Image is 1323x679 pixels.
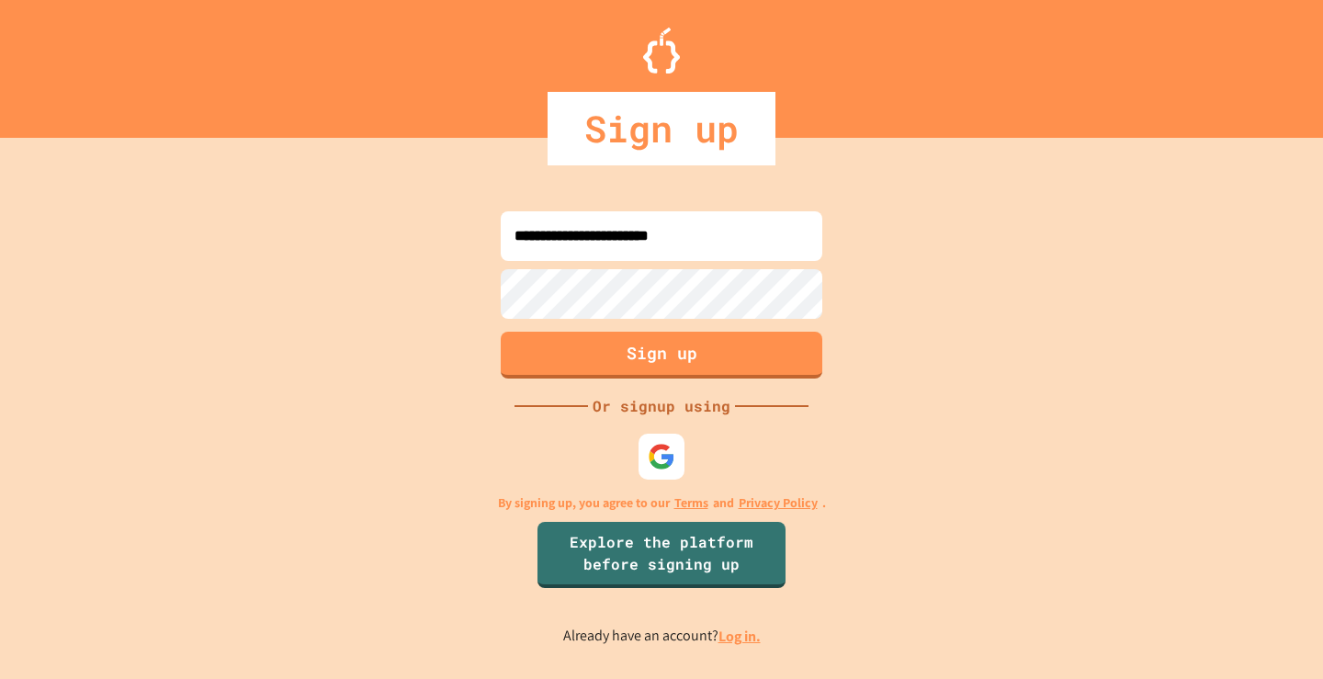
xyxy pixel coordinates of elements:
a: Privacy Policy [739,493,818,513]
a: Log in. [718,627,761,646]
div: Sign up [548,92,775,165]
a: Explore the platform before signing up [537,522,786,588]
div: Or signup using [588,395,735,417]
img: Logo.svg [643,28,680,74]
a: Terms [674,493,708,513]
p: Already have an account? [563,625,761,648]
p: By signing up, you agree to our and . [498,493,826,513]
button: Sign up [501,332,822,379]
img: google-icon.svg [648,443,675,470]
